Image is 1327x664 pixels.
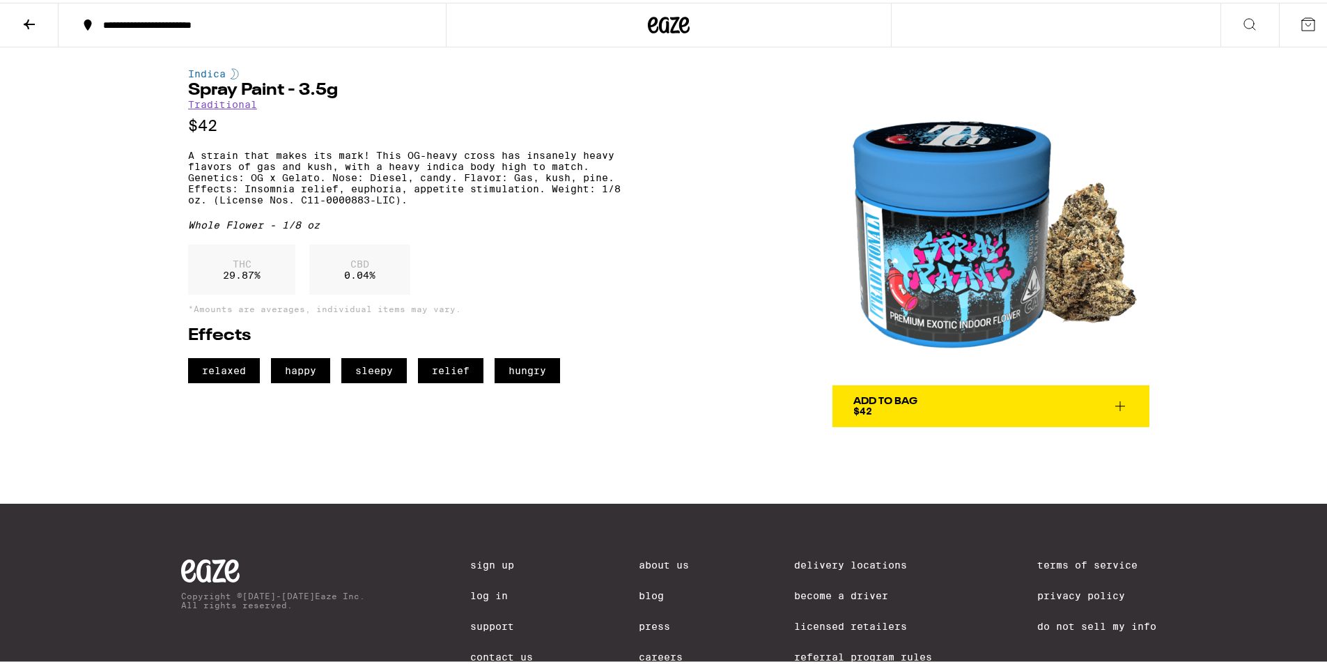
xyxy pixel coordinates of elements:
a: Blog [639,587,689,599]
a: Sign Up [470,557,533,568]
a: Do Not Sell My Info [1037,618,1156,629]
a: Referral Program Rules [794,649,932,660]
p: A strain that makes its mark! This OG-heavy cross has insanely heavy flavors of gas and kush, wit... [188,147,621,203]
a: Log In [470,587,533,599]
h2: Effects [188,325,621,341]
p: $42 [188,114,621,132]
img: indicaColor.svg [231,65,239,77]
p: THC [223,256,261,267]
div: 29.87 % [188,242,295,292]
a: About Us [639,557,689,568]
a: Licensed Retailers [794,618,932,629]
a: Privacy Policy [1037,587,1156,599]
a: Contact Us [470,649,533,660]
span: relaxed [188,355,260,380]
span: $42 [853,403,872,414]
div: 0.04 % [309,242,410,292]
a: Become a Driver [794,587,932,599]
div: Whole Flower - 1/8 oz [188,217,621,228]
span: relief [418,355,483,380]
p: *Amounts are averages, individual items may vary. [188,302,621,311]
span: happy [271,355,330,380]
a: Terms of Service [1037,557,1156,568]
div: Indica [188,65,621,77]
a: Delivery Locations [794,557,932,568]
span: Hi. Need any help? [8,10,100,21]
div: Add To Bag [853,394,917,403]
button: Add To Bag$42 [832,383,1149,424]
a: Press [639,618,689,629]
h1: Spray Paint - 3.5g [188,79,621,96]
p: CBD [344,256,375,267]
img: Traditional - Spray Paint - 3.5g [832,65,1149,383]
p: Copyright © [DATE]-[DATE] Eaze Inc. All rights reserved. [181,589,365,607]
a: Support [470,618,533,629]
a: Careers [639,649,689,660]
a: Traditional [188,96,257,107]
span: hungry [495,355,560,380]
span: sleepy [341,355,407,380]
